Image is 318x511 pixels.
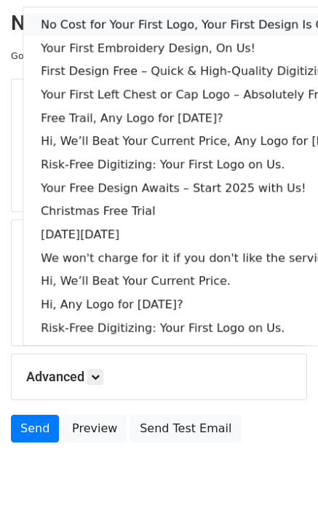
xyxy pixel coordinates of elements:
h2: New Campaign [11,11,307,36]
a: Preview [63,415,127,442]
a: Send [11,415,59,442]
h5: Advanced [26,369,292,385]
a: Send Test Email [130,415,241,442]
iframe: Chat Widget [245,441,318,511]
small: Google Sheet: [11,50,124,61]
